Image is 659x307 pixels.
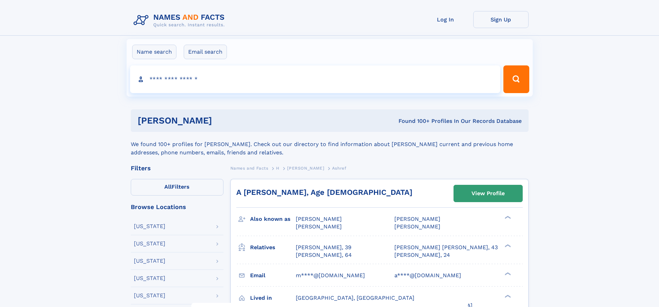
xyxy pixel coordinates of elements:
a: [PERSON_NAME], 24 [394,251,450,259]
div: ❯ [503,243,511,248]
label: Filters [131,179,223,196]
div: [US_STATE] [134,276,165,281]
div: Found 100+ Profiles In Our Records Database [305,117,522,125]
a: Sign Up [473,11,529,28]
a: [PERSON_NAME] [287,164,324,172]
div: [US_STATE] [134,241,165,246]
button: Search Button [503,65,529,93]
div: Browse Locations [131,204,223,210]
img: Logo Names and Facts [131,11,230,30]
div: [US_STATE] [134,293,165,298]
div: ❯ [503,271,511,276]
h1: [PERSON_NAME] [138,116,305,125]
div: We found 100+ profiles for [PERSON_NAME]. Check out our directory to find information about [PERS... [131,132,529,157]
div: View Profile [472,186,505,201]
span: Ashref [332,166,347,171]
h3: Email [250,270,296,281]
a: [PERSON_NAME], 39 [296,244,351,251]
span: [PERSON_NAME] [296,216,342,222]
span: All [164,183,172,190]
a: A [PERSON_NAME], Age [DEMOGRAPHIC_DATA] [236,188,412,197]
h3: Also known as [250,213,296,225]
a: H [276,164,280,172]
a: Names and Facts [230,164,268,172]
h3: Relatives [250,242,296,253]
div: [US_STATE] [134,224,165,229]
span: [PERSON_NAME] [287,166,324,171]
span: [GEOGRAPHIC_DATA], [GEOGRAPHIC_DATA] [296,295,414,301]
input: search input [130,65,501,93]
span: [PERSON_NAME] [394,216,440,222]
span: [PERSON_NAME] [296,223,342,230]
span: [PERSON_NAME] [394,223,440,230]
a: [PERSON_NAME] [PERSON_NAME], 43 [394,244,498,251]
label: Name search [132,45,176,59]
a: View Profile [454,185,522,202]
a: Log In [418,11,473,28]
span: H [276,166,280,171]
h3: Lived in [250,292,296,304]
div: ❯ [503,294,511,298]
div: Filters [131,165,223,171]
div: [US_STATE] [134,258,165,264]
a: [PERSON_NAME], 64 [296,251,352,259]
label: Email search [184,45,227,59]
div: ❯ [503,215,511,220]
